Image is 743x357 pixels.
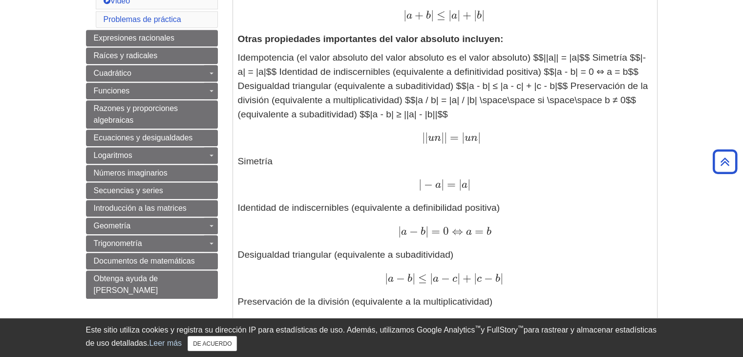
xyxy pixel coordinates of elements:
[487,226,491,237] font: b
[441,131,444,144] font: |
[452,224,463,238] font: ⇔
[86,326,657,347] font: para rastrear y almacenar estadísticas de uso detalladas.
[418,271,427,285] font: ≤
[86,100,218,129] a: Razones y proporciones algebraicas
[86,65,218,82] a: Cuadrático
[425,224,428,238] font: |
[188,336,237,351] button: Cerca
[388,273,394,284] font: a
[430,271,433,285] font: |
[424,178,433,191] font: −
[86,130,218,146] a: Ecuaciones y desigualdades
[433,273,439,284] font: a
[238,52,648,119] font: Idempotencia (el valor absoluto del valor absoluto es el valor absoluto) $$||a|| = |a|$$ Simetría...
[500,271,503,285] font: |
[457,8,460,22] font: |
[478,131,481,144] font: |
[94,134,193,142] font: Ecuaciones y desigualdades
[94,169,168,177] font: Números imaginarios
[431,8,434,22] font: |
[94,69,131,77] font: Cuadrático
[474,8,477,22] font: |
[86,218,218,234] a: Geometría
[238,34,504,44] font: Otras propiedades importantes del valor absoluto incluyen:
[465,133,478,143] font: un
[94,239,142,247] font: Trigonometría
[475,324,481,331] font: ™
[466,226,472,237] font: a
[450,131,459,144] font: =
[94,51,158,60] font: Raíces y radicales
[451,10,457,21] font: a
[86,182,218,199] a: Secuencias y series
[482,8,485,22] font: |
[437,8,446,22] font: ≤
[86,253,218,269] a: Documentos de matemáticas
[94,34,174,42] font: Expresiones racionales
[86,326,475,334] font: Este sitio utiliza cookies y registra su dirección IP para estadísticas de uso. Además, utilizamo...
[86,83,218,99] a: Funciones
[94,104,178,124] font: Razones y proporciones algebraicas
[193,340,232,347] font: DE ACUERDO
[86,147,218,164] a: Logaritmos
[407,273,412,284] font: b
[426,10,431,21] font: b
[94,186,163,195] font: Secuencias y series
[238,249,454,260] font: Desigualdad triangular (equivalente a subaditividad)
[431,224,440,238] font: =
[94,222,131,230] font: Geometría
[94,151,132,159] font: Logaritmos
[477,10,482,21] font: b
[86,200,218,217] a: Introducción a las matrices
[104,15,181,23] a: Problemas de práctica
[398,224,401,238] font: |
[463,8,471,22] font: +
[86,235,218,252] a: Trigonometría
[149,339,182,347] a: Leer más
[484,271,493,285] font: −
[495,273,500,284] font: b
[467,178,470,191] font: |
[94,257,195,265] font: Documentos de matemáticas
[441,271,450,285] font: −
[94,87,130,95] font: Funciones
[422,131,425,144] font: |
[409,224,418,238] font: −
[415,8,424,22] font: +
[452,273,457,284] font: c
[474,271,477,285] font: |
[463,271,471,285] font: +
[462,179,467,190] font: a
[459,178,462,191] font: |
[457,271,460,285] font: |
[418,178,421,191] font: |
[518,324,524,331] font: ™
[477,273,482,284] font: c
[86,47,218,64] a: Raíces y radicales
[448,8,451,22] font: |
[86,165,218,181] a: Números imaginarios
[403,8,406,22] font: |
[396,271,405,285] font: −
[238,156,273,166] font: Simetría
[421,226,425,237] font: b
[86,30,218,46] a: Expresiones racionales
[435,179,441,190] font: a
[443,224,449,238] font: 0
[709,155,741,168] a: Volver arriba
[444,131,447,144] font: |
[441,178,444,191] font: |
[462,131,465,144] font: |
[428,133,441,143] font: un
[447,178,456,191] font: =
[94,274,158,294] font: Obtenga ayuda de [PERSON_NAME]
[238,296,493,307] font: Preservación de la división (equivalente a la multiplicatividad)
[475,224,484,238] font: =
[401,226,406,237] font: a
[238,202,500,213] font: Identidad de indiscernibles (equivalente a definibilidad positiva)
[385,271,388,285] font: |
[86,270,218,299] a: Obtenga ayuda de [PERSON_NAME]
[412,271,415,285] font: |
